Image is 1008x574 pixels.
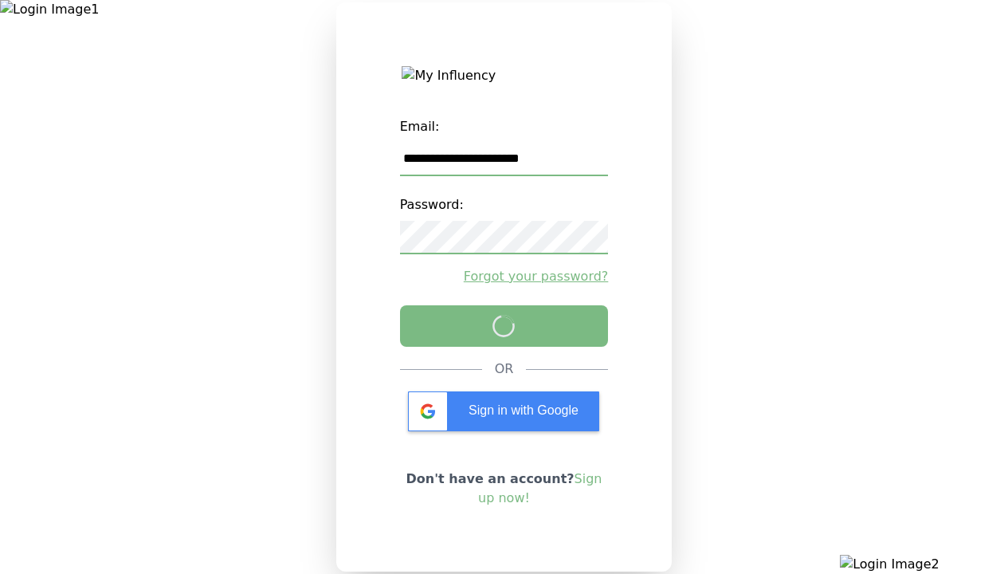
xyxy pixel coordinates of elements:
label: Email: [400,111,609,143]
p: Don't have an account? [400,470,609,508]
span: Sign in with Google [469,403,579,417]
div: OR [495,360,514,379]
label: Password: [400,189,609,221]
img: Login Image2 [840,555,1008,574]
img: My Influency [402,66,606,85]
a: Forgot your password? [400,267,609,286]
div: Sign in with Google [408,391,599,431]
